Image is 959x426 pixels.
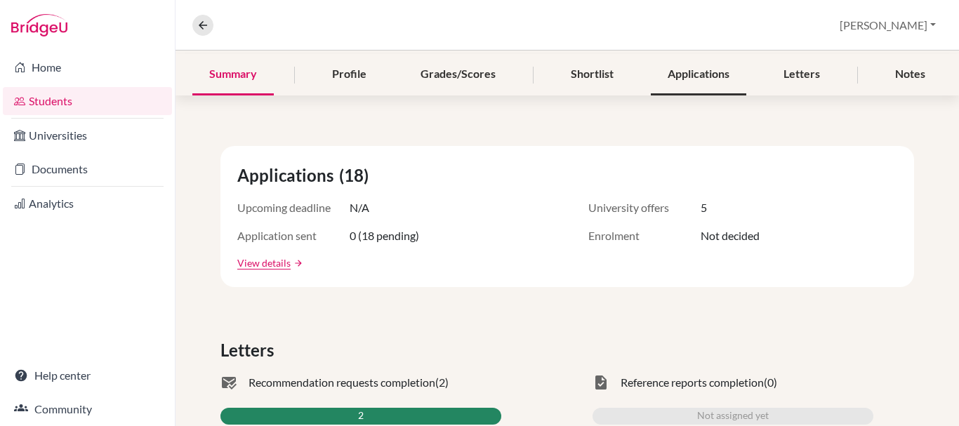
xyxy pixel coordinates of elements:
div: Notes [878,54,942,95]
a: Help center [3,361,172,390]
a: Students [3,87,172,115]
span: University offers [588,199,701,216]
span: Enrolment [588,227,701,244]
span: (18) [339,163,374,188]
span: (2) [435,374,449,391]
span: Recommendation requests completion [249,374,435,391]
div: Summary [192,54,274,95]
span: (0) [764,374,777,391]
a: Documents [3,155,172,183]
div: Shortlist [554,54,630,95]
span: 2 [358,408,364,425]
span: Upcoming deadline [237,199,350,216]
button: [PERSON_NAME] [833,12,942,39]
span: N/A [350,199,369,216]
a: arrow_forward [291,258,303,268]
div: Grades/Scores [404,54,512,95]
a: Analytics [3,189,172,218]
span: mark_email_read [220,374,237,391]
a: Home [3,53,172,81]
span: Letters [220,338,279,363]
span: Not assigned yet [697,408,769,425]
img: Bridge-U [11,14,67,36]
a: Universities [3,121,172,149]
span: Applications [237,163,339,188]
span: 5 [701,199,707,216]
div: Applications [651,54,746,95]
a: Community [3,395,172,423]
div: Profile [315,54,383,95]
div: Letters [767,54,837,95]
span: Not decided [701,227,760,244]
span: Reference reports completion [621,374,764,391]
span: 0 (18 pending) [350,227,419,244]
span: task [593,374,609,391]
span: Application sent [237,227,350,244]
a: View details [237,255,291,270]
